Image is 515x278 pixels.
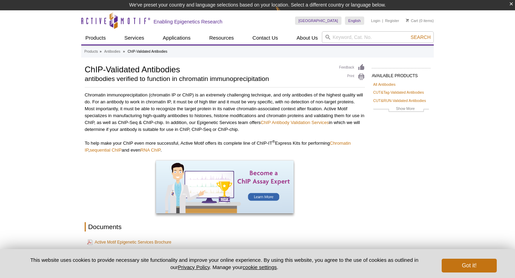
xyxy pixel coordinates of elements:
[382,17,383,25] li: |
[99,50,102,53] li: »
[322,31,434,43] input: Keyword, Cat. No.
[373,97,426,104] a: CUT&RUN-Validated Antibodies
[295,17,341,25] a: [GEOGRAPHIC_DATA]
[140,147,160,153] a: RNA ChIP
[261,120,329,125] a: ChIP Antibody Validation Services
[85,222,365,231] h2: Documents
[90,147,122,153] a: sequential ChIP
[272,140,275,144] sup: ®
[406,17,434,25] li: (0 items)
[178,264,210,270] a: Privacy Policy
[85,76,332,82] h2: antibodies verified to function in chromatin immunoprecipitation
[120,31,148,44] a: Services
[123,50,125,53] li: »
[85,140,365,154] p: To help make your ChIP even more successful, Active Motif offers its complete line of ChIP-IT Exp...
[372,68,430,80] h2: AVAILABLE PRODUCTS
[85,64,332,74] h1: ChIP-Validated Antibodies
[18,256,430,271] p: This website uses cookies to provide necessary site functionality and improve your online experie...
[205,31,238,44] a: Resources
[371,18,380,23] a: Login
[87,238,171,246] a: Active Motif Epigenetic Services Brochure
[385,18,399,23] a: Register
[373,89,424,95] a: CUT&Tag-Validated Antibodies
[406,18,418,23] a: Cart
[293,31,322,44] a: About Us
[81,31,110,44] a: Products
[84,49,98,55] a: Products
[406,19,409,22] img: Your Cart
[156,161,294,213] img: Become a ChIP Assay Expert
[411,34,431,40] span: Search
[275,5,294,21] img: Change Here
[373,81,396,87] a: All Antibodies
[409,34,433,40] button: Search
[339,73,365,81] a: Print
[154,19,222,25] h2: Enabling Epigenetics Research
[373,105,429,113] a: Show More
[159,31,195,44] a: Applications
[128,50,167,53] li: ChIP-Validated Antibodies
[87,248,183,257] a: Antibodies for Epigenetics and Gene Regulation
[248,31,282,44] a: Contact Us
[339,64,365,71] a: Feedback
[243,264,277,270] button: cookie settings
[345,17,364,25] a: English
[442,259,497,272] button: Got it!
[104,49,120,55] a: Antibodies
[85,92,365,133] p: Chromatin immunoprecipitation (chromatin IP or ChIP) is an extremely challenging technique, and o...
